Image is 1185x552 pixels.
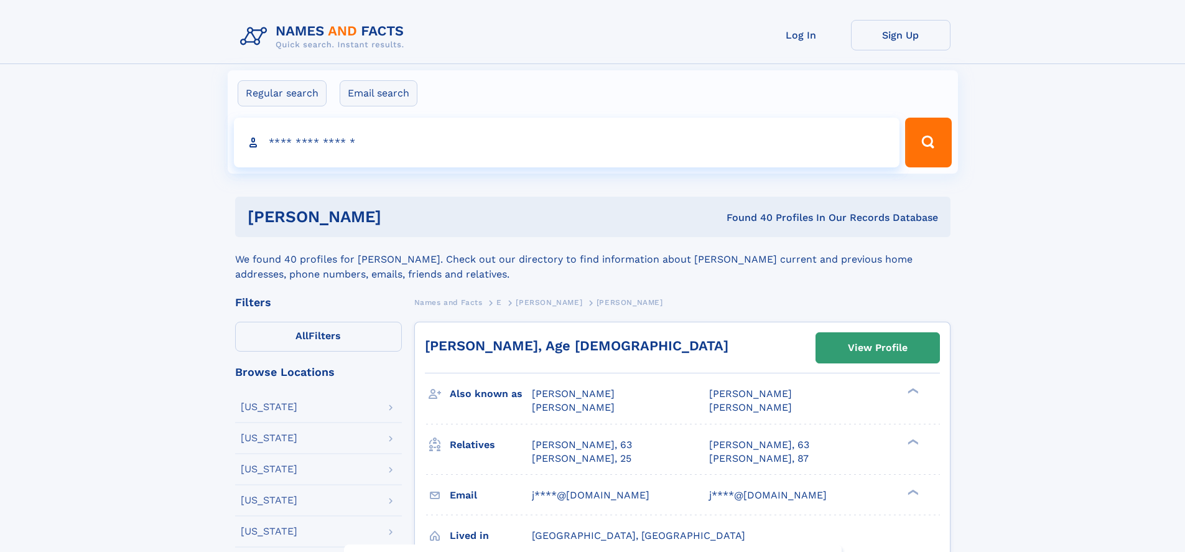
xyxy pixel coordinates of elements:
[295,330,309,342] span: All
[248,209,554,225] h1: [PERSON_NAME]
[450,485,532,506] h3: Email
[532,388,615,400] span: [PERSON_NAME]
[709,401,792,413] span: [PERSON_NAME]
[554,211,938,225] div: Found 40 Profiles In Our Records Database
[450,434,532,456] h3: Relatives
[851,20,950,50] a: Sign Up
[241,433,297,443] div: [US_STATE]
[848,334,908,362] div: View Profile
[516,294,582,310] a: [PERSON_NAME]
[516,298,582,307] span: [PERSON_NAME]
[425,338,728,353] a: [PERSON_NAME], Age [DEMOGRAPHIC_DATA]
[235,237,950,282] div: We found 40 profiles for [PERSON_NAME]. Check out our directory to find information about [PERSON...
[532,438,632,452] a: [PERSON_NAME], 63
[340,80,417,106] label: Email search
[241,526,297,536] div: [US_STATE]
[532,401,615,413] span: [PERSON_NAME]
[235,20,414,54] img: Logo Names and Facts
[414,294,483,310] a: Names and Facts
[904,437,919,446] div: ❯
[241,402,297,412] div: [US_STATE]
[496,298,502,307] span: E
[238,80,327,106] label: Regular search
[241,495,297,505] div: [US_STATE]
[241,464,297,474] div: [US_STATE]
[235,322,402,352] label: Filters
[450,383,532,405] h3: Also known as
[235,367,402,378] div: Browse Locations
[904,387,919,395] div: ❯
[235,297,402,308] div: Filters
[450,525,532,546] h3: Lived in
[597,298,663,307] span: [PERSON_NAME]
[532,452,631,465] a: [PERSON_NAME], 25
[496,294,502,310] a: E
[905,118,951,167] button: Search Button
[709,388,792,400] span: [PERSON_NAME]
[904,488,919,496] div: ❯
[709,438,809,452] a: [PERSON_NAME], 63
[751,20,851,50] a: Log In
[816,333,939,363] a: View Profile
[234,118,900,167] input: search input
[709,452,809,465] a: [PERSON_NAME], 87
[532,530,745,541] span: [GEOGRAPHIC_DATA], [GEOGRAPHIC_DATA]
